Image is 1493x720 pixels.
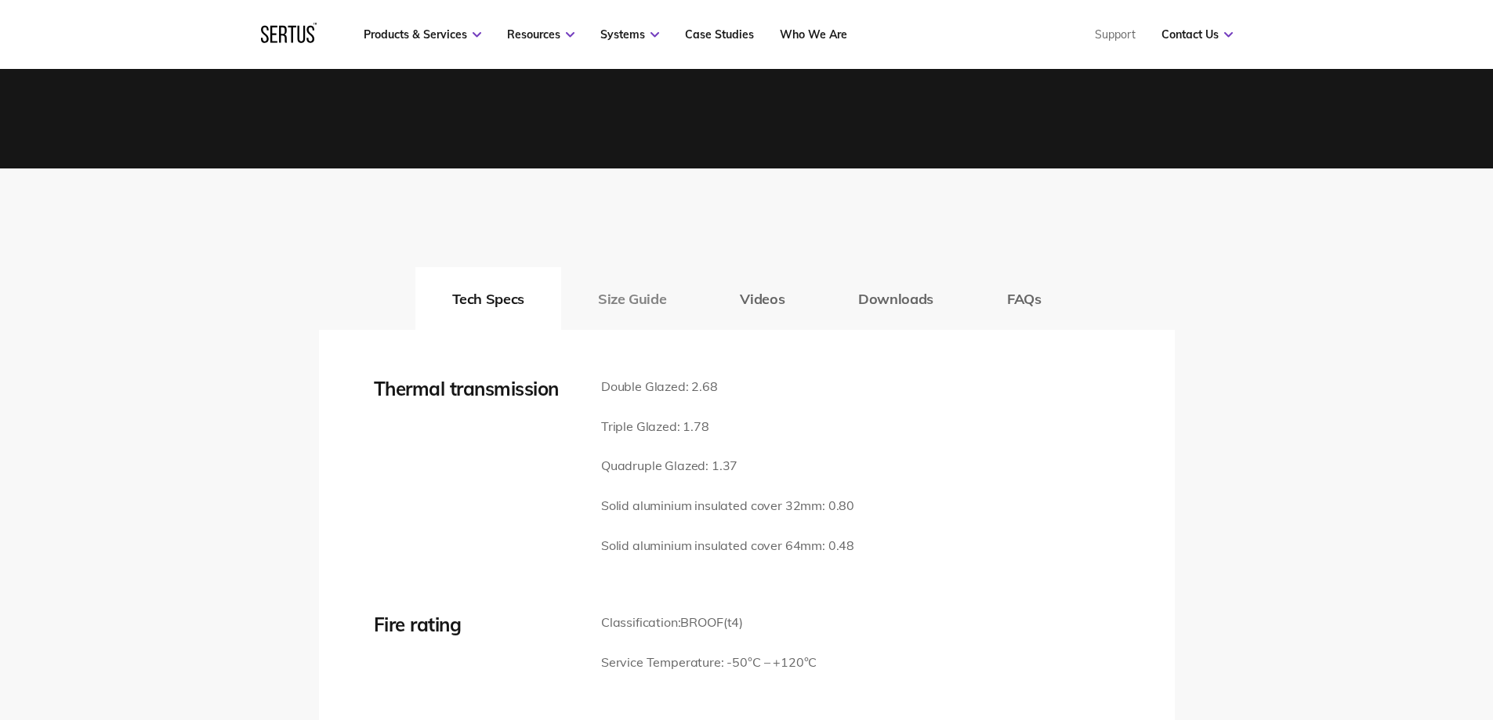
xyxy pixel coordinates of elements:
[374,377,578,400] div: Thermal transmission
[821,267,970,330] button: Downloads
[1095,27,1136,42] a: Support
[601,496,854,516] p: Solid aluminium insulated cover 32mm: 0.80
[600,27,659,42] a: Systems
[1415,645,1493,720] iframe: Chat Widget
[507,27,574,42] a: Resources
[601,456,854,476] p: Quadruple Glazed: 1.37
[685,27,754,42] a: Case Studies
[723,614,743,630] span: (t4)
[364,27,481,42] a: Products & Services
[680,614,689,630] span: B
[689,614,723,630] span: ROOF
[780,27,847,42] a: Who We Are
[601,417,854,437] p: Triple Glazed: 1.78
[561,267,703,330] button: Size Guide
[970,267,1078,330] button: FAQs
[601,613,817,633] p: Classification:
[601,536,854,556] p: Solid aluminium insulated cover 64mm: 0.48
[703,267,821,330] button: Videos
[1161,27,1233,42] a: Contact Us
[601,377,854,397] p: Double Glazed: 2.68
[601,653,817,673] p: Service Temperature: -50°C – +120°C
[374,613,578,636] div: Fire rating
